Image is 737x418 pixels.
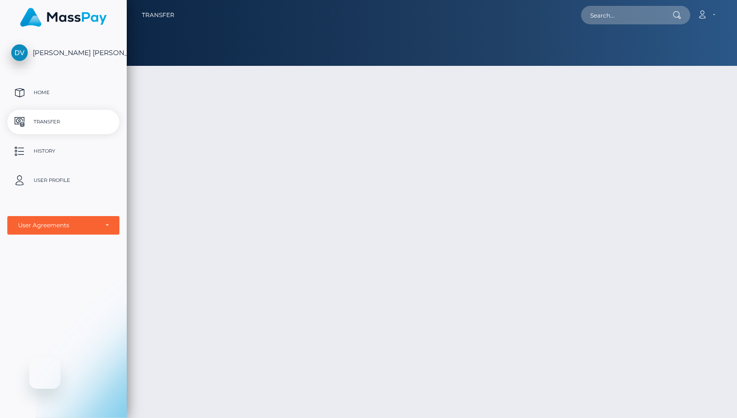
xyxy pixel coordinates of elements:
a: History [7,139,119,163]
p: User Profile [11,173,116,188]
a: Transfer [142,5,175,25]
a: User Profile [7,168,119,193]
span: [PERSON_NAME] [PERSON_NAME] [7,48,119,57]
a: Home [7,80,119,105]
a: Transfer [7,110,119,134]
p: History [11,144,116,159]
img: MassPay [20,8,107,27]
div: User Agreements [18,221,98,229]
button: User Agreements [7,216,119,235]
p: Home [11,85,116,100]
iframe: Button to launch messaging window [29,358,60,389]
input: Search... [581,6,673,24]
p: Transfer [11,115,116,129]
